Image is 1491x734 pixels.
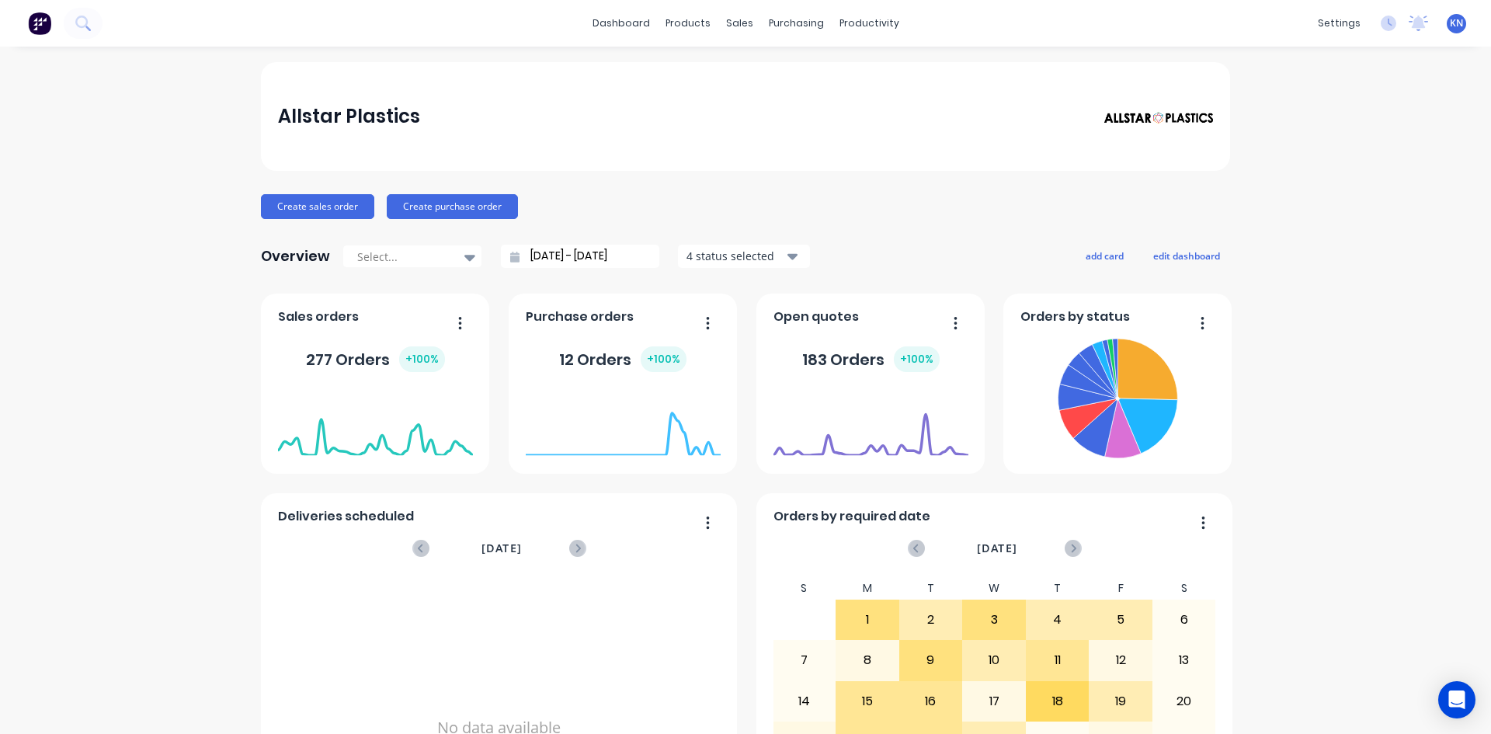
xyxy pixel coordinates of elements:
div: + 100 % [894,346,940,372]
span: [DATE] [481,540,522,557]
div: S [773,577,836,600]
span: Deliveries scheduled [278,507,414,526]
div: 8 [836,641,898,680]
div: T [1026,577,1090,600]
span: Sales orders [278,308,359,326]
div: 7 [773,641,836,680]
button: Create sales order [261,194,374,219]
div: 15 [836,682,898,721]
div: F [1089,577,1152,600]
div: 4 [1027,600,1089,639]
div: S [1152,577,1216,600]
div: 19 [1090,682,1152,721]
div: 16 [900,682,962,721]
span: KN [1450,16,1463,30]
div: purchasing [761,12,832,35]
div: 12 Orders [559,346,686,372]
img: Factory [28,12,51,35]
div: 1 [836,600,898,639]
div: 5 [1090,600,1152,639]
div: M [836,577,899,600]
div: 10 [963,641,1025,680]
div: 183 Orders [802,346,940,372]
div: W [962,577,1026,600]
div: Open Intercom Messenger [1438,681,1475,718]
div: 14 [773,682,836,721]
div: 6 [1153,600,1215,639]
a: dashboard [585,12,658,35]
button: Create purchase order [387,194,518,219]
div: 277 Orders [306,346,445,372]
div: 3 [963,600,1025,639]
button: 4 status selected [678,245,810,268]
div: 13 [1153,641,1215,680]
button: edit dashboard [1143,245,1230,266]
div: + 100 % [641,346,686,372]
button: add card [1076,245,1134,266]
img: Allstar Plastics [1104,112,1213,124]
div: 20 [1153,682,1215,721]
div: 4 status selected [686,248,784,264]
div: T [899,577,963,600]
div: settings [1310,12,1368,35]
div: 11 [1027,641,1089,680]
div: 18 [1027,682,1089,721]
div: 9 [900,641,962,680]
span: Orders by status [1020,308,1130,326]
div: 12 [1090,641,1152,680]
div: productivity [832,12,907,35]
div: 2 [900,600,962,639]
span: Open quotes [773,308,859,326]
span: [DATE] [977,540,1017,557]
div: Allstar Plastics [278,101,420,132]
div: Overview [261,241,330,272]
div: products [658,12,718,35]
div: 17 [963,682,1025,721]
span: Purchase orders [526,308,634,326]
span: Orders by required date [773,507,930,526]
div: sales [718,12,761,35]
div: + 100 % [399,346,445,372]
